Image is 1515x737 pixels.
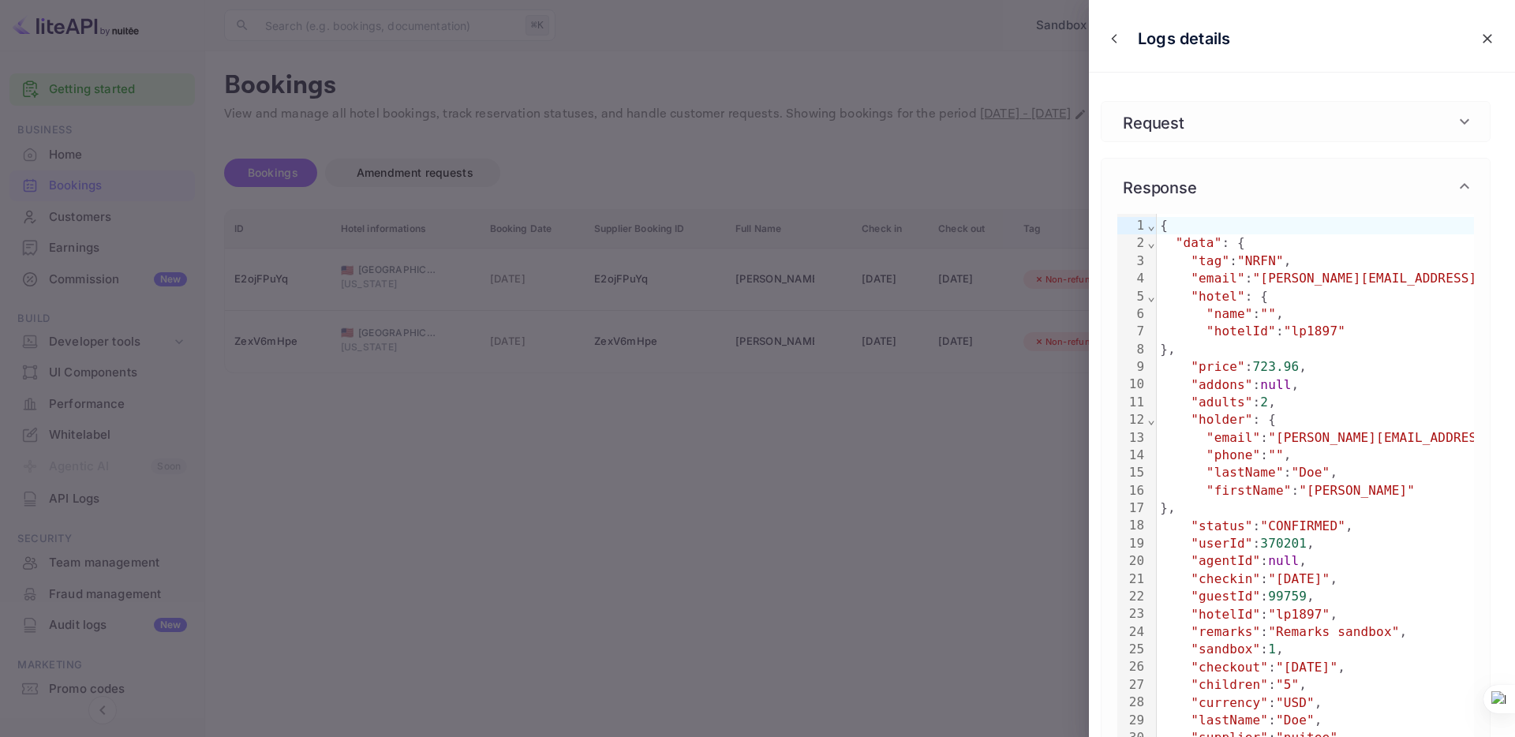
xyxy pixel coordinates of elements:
[1276,677,1299,692] span: "5"
[1299,483,1415,498] span: "[PERSON_NAME]"
[1117,358,1147,376] div: 9
[1206,430,1260,445] span: "email"
[1117,588,1147,605] div: 22
[1117,676,1147,694] div: 27
[1117,394,1147,411] div: 11
[1260,518,1345,533] span: "CONFIRMED"
[1117,641,1147,658] div: 25
[1117,323,1147,340] div: 7
[1191,695,1268,710] span: "currency"
[1206,465,1284,480] span: "lastName"
[1191,713,1268,728] span: "lastName"
[1117,464,1147,481] div: 15
[1117,482,1147,499] div: 16
[1117,411,1147,428] div: 12
[1191,377,1252,392] span: "addons"
[1117,270,1147,287] div: 4
[1117,623,1147,641] div: 24
[1284,324,1345,339] span: "lp1897"
[1117,305,1147,323] div: 6
[1291,465,1330,480] span: "Doe"
[1206,306,1253,321] span: "name"
[1268,607,1330,622] span: "lp1897"
[1117,217,1147,234] div: 1
[1147,235,1156,250] span: Fold line
[1117,605,1147,623] div: 23
[1260,395,1268,410] span: 2
[1117,447,1147,464] div: 14
[1191,412,1252,427] span: "holder"
[1191,395,1252,410] span: "adults"
[1276,695,1315,710] span: "USD"
[1176,235,1222,250] span: "data"
[1191,289,1244,304] span: "hotel"
[1117,234,1147,252] div: 2
[1191,624,1260,639] span: "remarks"
[1117,253,1147,270] div: 3
[1206,483,1292,498] span: "firstName"
[1268,589,1307,604] span: 99759
[1117,712,1147,729] div: 29
[1191,518,1252,533] span: "status"
[1191,571,1260,586] span: "checkin"
[1191,253,1229,268] span: "tag"
[1117,288,1147,305] div: 5
[1268,447,1284,462] span: ""
[1260,306,1276,321] span: ""
[1191,271,1244,286] span: "email"
[1147,412,1156,427] span: Fold line
[1102,159,1490,214] div: Response
[1191,677,1268,692] span: "children"
[1117,341,1147,358] div: 8
[1206,447,1260,462] span: "phone"
[1117,694,1147,711] div: 28
[1117,429,1147,447] div: 13
[1253,359,1300,374] span: 723.96
[1191,536,1252,551] span: "userId"
[1268,553,1299,568] span: null
[1117,535,1147,552] div: 19
[1117,376,1147,393] div: 10
[1473,24,1502,53] button: close
[1191,660,1268,675] span: "checkout"
[1191,359,1244,374] span: "price"
[1206,324,1276,339] span: "hotelId"
[1237,253,1284,268] span: "NRFN"
[1147,218,1156,233] span: Fold line
[1260,536,1307,551] span: 370201
[1268,642,1276,657] span: 1
[1268,624,1399,639] span: "Remarks sandbox"
[1117,658,1147,675] div: 26
[1191,642,1260,657] span: "sandbox"
[1102,102,1490,141] div: Request
[1117,499,1147,517] div: 17
[1191,553,1260,568] span: "agentId"
[1117,552,1147,570] div: 20
[1117,571,1147,588] div: 21
[1147,289,1156,304] span: Fold line
[1138,27,1230,51] p: Logs details
[1117,174,1203,198] h6: Response
[1117,110,1190,133] h6: Request
[1260,377,1291,392] span: null
[1191,607,1260,622] span: "hotelId"
[1268,571,1330,586] span: "[DATE]"
[1191,589,1260,604] span: "guestId"
[1117,517,1147,534] div: 18
[1276,660,1337,675] span: "[DATE]"
[1102,27,1126,51] button: close
[1276,713,1315,728] span: "Doe"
